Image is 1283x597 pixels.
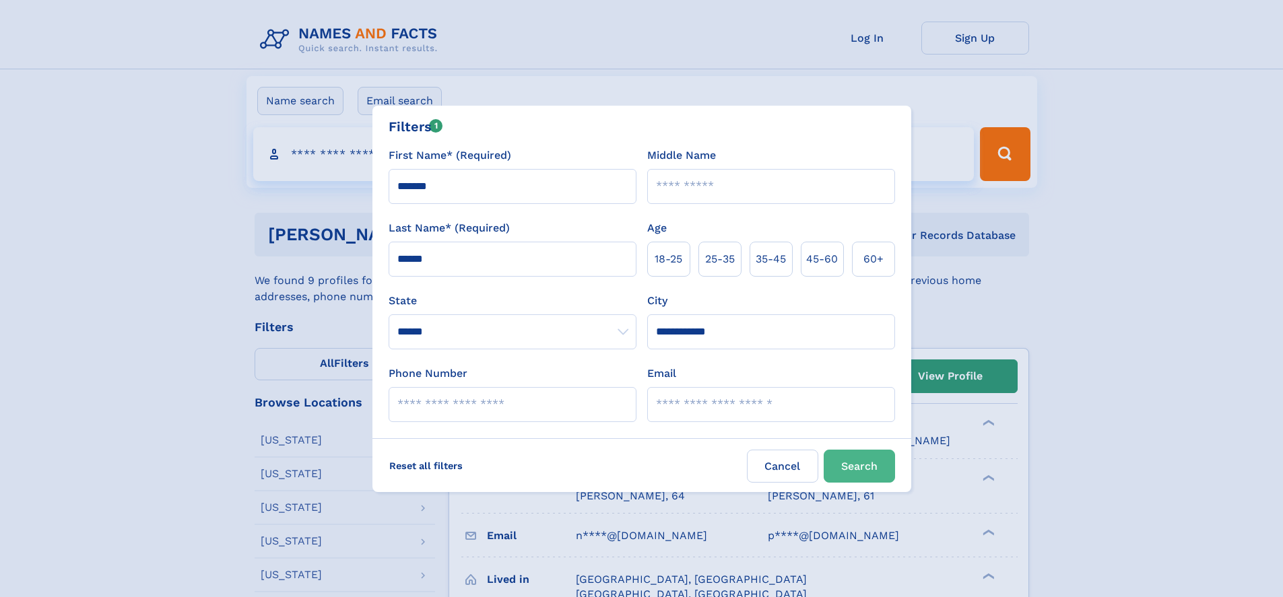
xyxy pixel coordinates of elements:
[647,293,667,309] label: City
[824,450,895,483] button: Search
[389,220,510,236] label: Last Name* (Required)
[389,147,511,164] label: First Name* (Required)
[747,450,818,483] label: Cancel
[381,450,471,482] label: Reset all filters
[647,365,676,382] label: Email
[806,251,838,267] span: 45‑60
[705,251,735,267] span: 25‑35
[756,251,786,267] span: 35‑45
[647,147,716,164] label: Middle Name
[863,251,884,267] span: 60+
[647,220,667,236] label: Age
[389,365,467,382] label: Phone Number
[389,293,636,309] label: State
[389,116,443,137] div: Filters
[655,251,682,267] span: 18‑25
